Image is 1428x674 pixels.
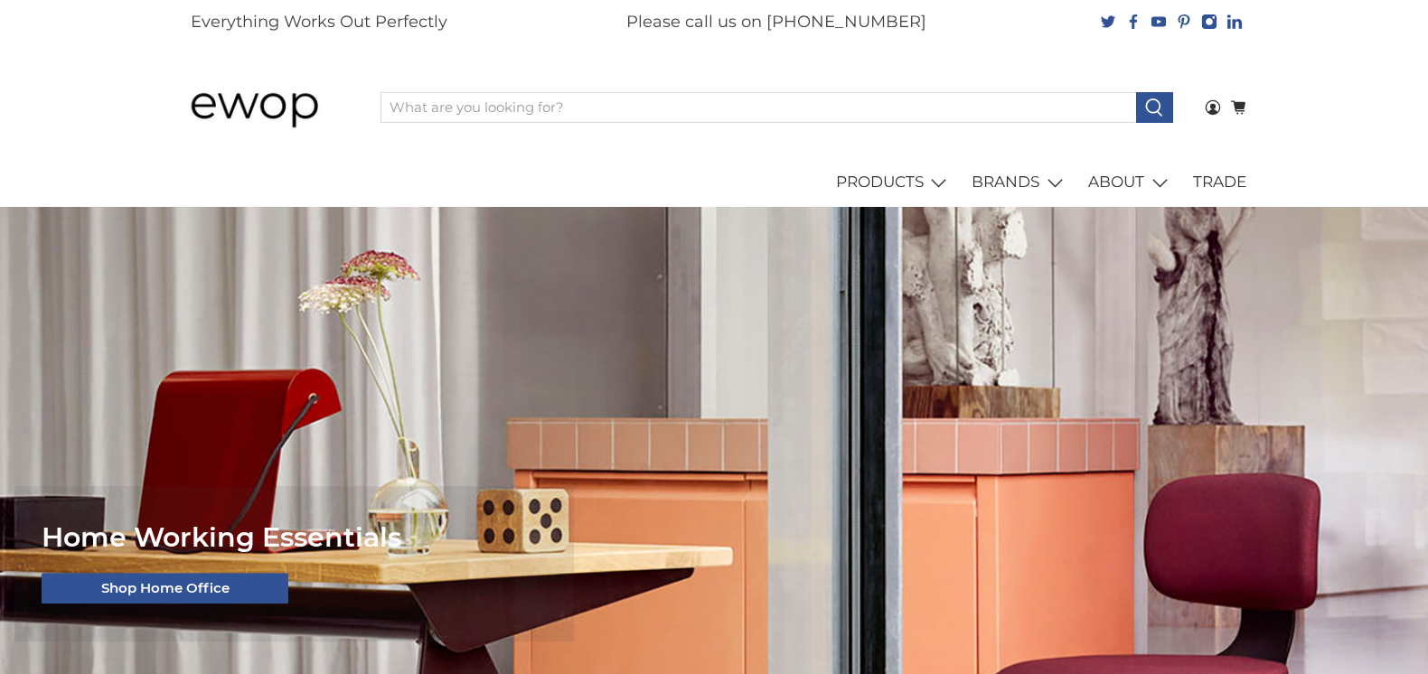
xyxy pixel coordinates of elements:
[380,92,1136,123] input: What are you looking for?
[42,520,401,554] span: Home Working Essentials
[962,157,1078,208] a: BRANDS
[825,157,962,208] a: PRODUCTS
[172,157,1256,208] nav: main navigation
[626,10,926,34] p: Please call us on [PHONE_NUMBER]
[1183,157,1257,208] a: TRADE
[1078,157,1183,208] a: ABOUT
[42,574,289,604] a: Shop Home Office
[191,10,447,34] p: Everything Works Out Perfectly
